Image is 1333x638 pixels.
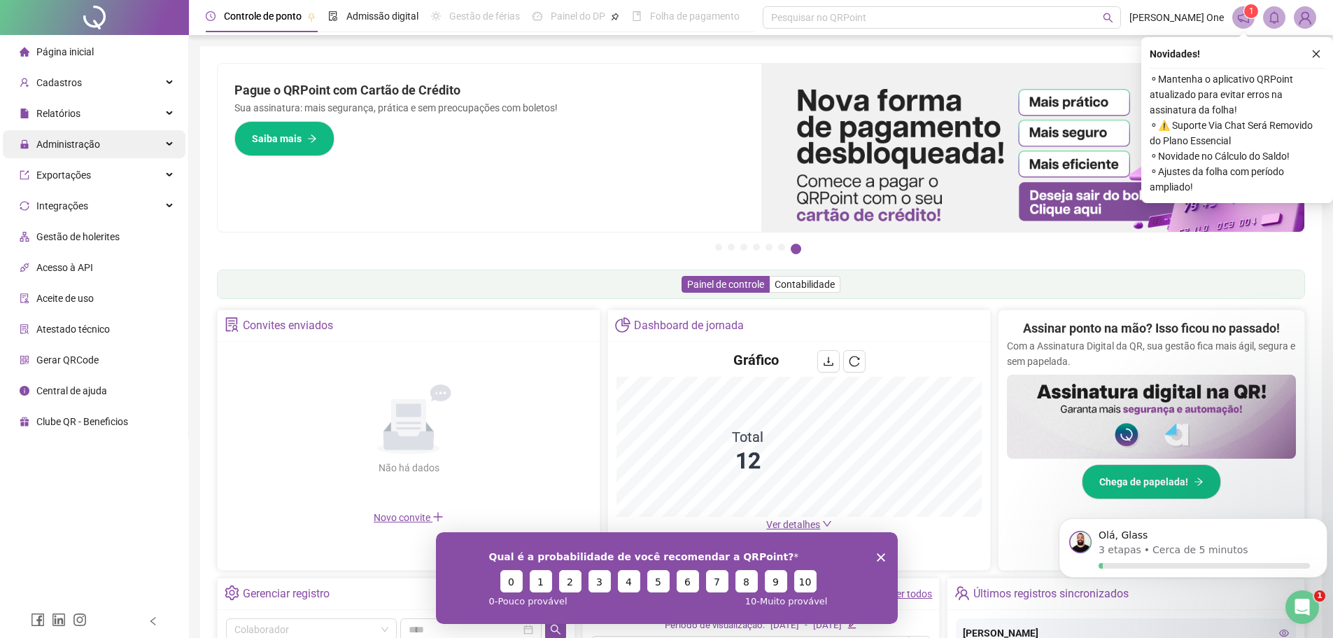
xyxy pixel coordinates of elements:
[243,314,333,338] div: Convites enviados
[374,512,444,523] span: Novo convite
[1244,4,1258,18] sup: 1
[36,46,94,57] span: Página inicial
[344,460,473,476] div: Não há dados
[1279,628,1289,638] span: eye
[1268,11,1281,24] span: bell
[822,519,832,529] span: down
[1023,319,1280,338] h2: Assinar ponto na mão? Isso ficou no passado!
[849,356,860,367] span: reload
[1194,477,1204,487] span: arrow-right
[973,582,1129,606] div: Últimos registros sincronizados
[36,139,100,150] span: Administração
[761,64,1305,232] img: banner%2F096dab35-e1a4-4d07-87c2-cf089f3812bf.png
[20,263,29,272] span: api
[1007,338,1296,369] p: Com a Assinatura Digital da QR, sua gestão fica mais ágil, segura e sem papelada.
[20,170,29,180] span: export
[36,324,110,335] span: Atestado técnico
[791,244,801,254] button: 7
[225,317,239,332] span: solution
[551,11,605,22] span: Painel do DP
[346,11,418,22] span: Admissão digital
[733,350,779,370] h4: Gráfico
[847,620,856,629] span: edit
[615,317,630,332] span: pie-chart
[307,13,316,21] span: pushpin
[1150,118,1325,148] span: ⚬ ⚠️ Suporte Via Chat Será Removido do Plano Essencial
[1295,7,1316,28] img: 88826
[1150,164,1325,195] span: ⚬ Ajustes da folha com período ampliado!
[1150,71,1325,118] span: ⚬ Mantenha o aplicativo QRPoint atualizado para evitar erros na assinatura da folha!
[1082,464,1221,499] button: Chega de papelada!
[770,618,799,633] div: [DATE]
[890,588,932,599] a: Ver todos
[634,314,744,338] div: Dashboard de jornada
[805,618,807,633] div: -
[1285,590,1319,624] iframe: Intercom live chat
[775,279,835,290] span: Contabilidade
[20,293,29,303] span: audit
[1249,6,1254,16] span: 1
[533,11,542,21] span: dashboard
[36,354,99,366] span: Gerar QRCode
[52,613,66,627] span: linkedin
[20,78,29,88] span: user-add
[36,169,91,181] span: Exportações
[954,585,969,600] span: team
[36,108,80,119] span: Relatórios
[20,417,29,427] span: gift
[665,618,765,633] div: Período de visualização:
[1007,375,1296,459] img: banner%2F02c71560-61a6-44d4-94b9-c8ab97240462.png
[36,385,107,396] span: Central de ajuda
[225,585,239,600] span: setting
[36,416,128,427] span: Clube QR - Beneficios
[36,231,120,242] span: Gestão de holerites
[753,244,760,251] button: 4
[766,519,820,530] span: Ver detalhes
[1103,13,1113,23] span: search
[328,11,338,21] span: file-done
[148,616,158,626] span: left
[1099,474,1188,490] span: Chega de papelada!
[432,511,444,522] span: plus
[436,532,898,624] iframe: Pesquisa da QRPoint
[431,11,441,21] span: sun
[73,613,87,627] span: instagram
[31,613,45,627] span: facebook
[243,582,330,606] div: Gerenciar registro
[36,77,82,88] span: Cadastros
[206,11,216,21] span: clock-circle
[20,47,29,57] span: home
[823,356,834,367] span: download
[766,244,773,251] button: 5
[1053,502,1333,600] iframe: Intercom notifications mensagem
[307,134,317,144] span: arrow-right
[1314,590,1325,602] span: 1
[234,81,745,100] h2: Pague o QRPoint com Cartão de Crédito
[1311,49,1321,59] span: close
[632,11,642,21] span: book
[813,618,842,633] div: [DATE]
[20,355,29,365] span: qrcode
[252,131,302,146] span: Saiba mais
[715,244,722,251] button: 1
[1150,46,1200,62] span: Novidades !
[650,11,740,22] span: Folha de pagamento
[234,121,334,156] button: Saiba mais
[778,244,785,251] button: 6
